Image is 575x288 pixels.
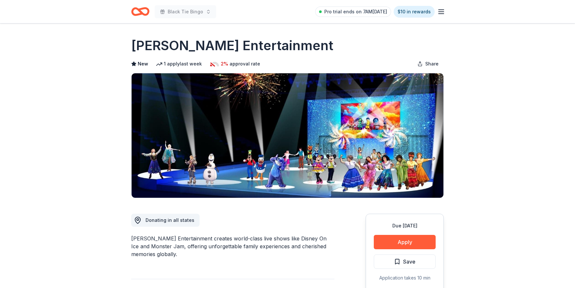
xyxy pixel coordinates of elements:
span: 2% [221,60,228,68]
span: Save [403,257,415,266]
span: Share [425,60,439,68]
img: Image for Feld Entertainment [132,73,443,198]
span: Pro trial ends on 7AM[DATE] [324,8,387,16]
span: approval rate [230,60,260,68]
button: Share [412,57,444,70]
span: New [138,60,148,68]
div: Application takes 10 min [374,274,436,282]
div: 1 apply last week [156,60,202,68]
div: Due [DATE] [374,222,436,230]
a: Home [131,4,149,19]
span: Donating in all states [146,217,194,223]
div: [PERSON_NAME] Entertainment creates world-class live shows like Disney On Ice and Monster Jam, of... [131,235,334,258]
button: Save [374,254,436,269]
span: Black Tie Bingo [168,8,203,16]
button: Black Tie Bingo [155,5,216,18]
button: Apply [374,235,436,249]
a: $10 in rewards [394,6,435,18]
h1: [PERSON_NAME] Entertainment [131,36,333,55]
a: Pro trial ends on 7AM[DATE] [315,7,391,17]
